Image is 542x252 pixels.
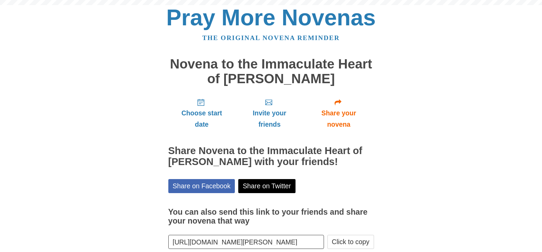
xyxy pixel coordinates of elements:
[168,57,374,86] h1: Novena to the Immaculate Heart of [PERSON_NAME]
[166,5,376,30] a: Pray More Novenas
[168,93,236,134] a: Choose start date
[327,235,374,249] button: Click to copy
[175,108,229,130] span: Choose start date
[304,93,374,134] a: Share your novena
[311,108,367,130] span: Share your novena
[168,208,374,225] h3: You can also send this link to your friends and share your novena that way
[168,146,374,167] h2: Share Novena to the Immaculate Heart of [PERSON_NAME] with your friends!
[168,179,235,193] a: Share on Facebook
[242,108,297,130] span: Invite your friends
[235,93,303,134] a: Invite your friends
[202,34,340,41] a: The original novena reminder
[238,179,296,193] a: Share on Twitter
